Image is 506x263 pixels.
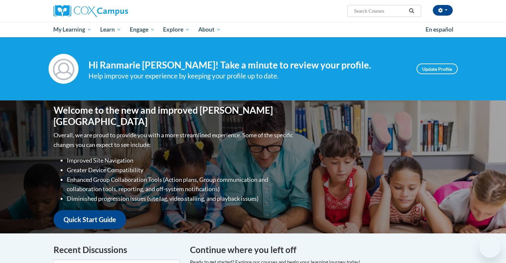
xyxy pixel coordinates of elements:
[54,5,128,17] img: Cox Campus
[67,194,295,203] li: Diminished progression issues (site lag, video stalling, and playback issues)
[421,23,458,37] a: En español
[67,175,295,194] li: Enhanced Group Collaboration Tools (Action plans, Group communication and collaboration tools, re...
[100,26,121,34] span: Learn
[198,26,221,34] span: About
[54,243,180,256] h4: Recent Discussions
[353,7,407,15] input: Search Courses
[49,54,79,84] img: Profile Image
[88,70,407,81] div: Help improve your experience by keeping your profile up to date.
[88,60,407,71] h4: Hi Ranmarie [PERSON_NAME]! Take a minute to review your profile.
[417,64,458,74] a: Update Profile
[407,7,417,15] button: Search
[49,22,96,37] a: My Learning
[54,5,180,17] a: Cox Campus
[96,22,125,37] a: Learn
[130,26,155,34] span: Engage
[67,165,295,175] li: Greater Device Compatibility
[54,130,295,150] p: Overall, we are proud to provide you with a more streamlined experience. Some of the specific cha...
[54,210,126,229] a: Quick Start Guide
[67,156,295,165] li: Improved Site Navigation
[190,243,453,256] h4: Continue where you left off
[159,22,194,37] a: Explore
[125,22,159,37] a: Engage
[194,22,225,37] a: About
[163,26,190,34] span: Explore
[44,22,463,37] div: Main menu
[479,236,501,258] iframe: Button to launch messaging window
[53,26,91,34] span: My Learning
[54,105,295,127] h1: Welcome to the new and improved [PERSON_NAME][GEOGRAPHIC_DATA]
[425,26,453,33] span: En español
[433,5,453,16] button: Account Settings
